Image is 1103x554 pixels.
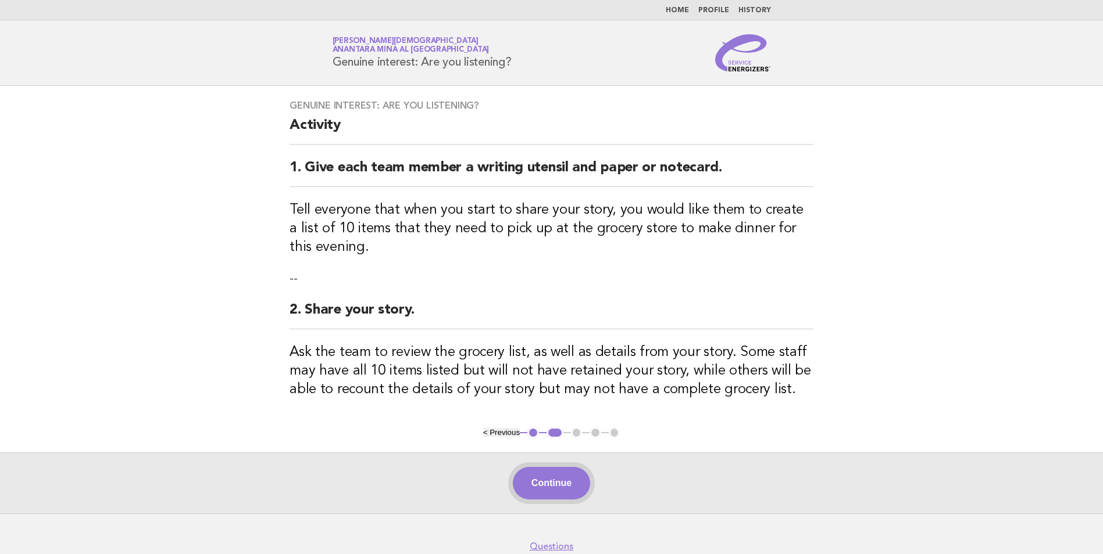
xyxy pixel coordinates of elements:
[666,7,689,14] a: Home
[290,271,813,287] p: --
[290,159,813,187] h2: 1. Give each team member a writing utensil and paper or notecard.
[527,427,539,438] button: 1
[715,34,771,71] img: Service Energizers
[290,100,813,111] h3: Genuine interest: Are you listening?
[290,301,813,329] h2: 2. Share your story.
[290,201,813,257] h3: Tell everyone that when you start to share your story, you would like them to create a list of 10...
[333,46,490,54] span: Anantara Mina al [GEOGRAPHIC_DATA]
[530,541,573,552] a: Questions
[333,38,512,68] h1: Genuine interest: Are you listening?
[738,7,771,14] a: History
[513,467,590,499] button: Continue
[483,428,520,437] button: < Previous
[547,427,563,438] button: 2
[290,116,813,145] h2: Activity
[698,7,729,14] a: Profile
[333,37,490,53] a: [PERSON_NAME][DEMOGRAPHIC_DATA]Anantara Mina al [GEOGRAPHIC_DATA]
[290,343,813,399] h3: Ask the team to review the grocery list, as well as details from your story. Some staff may have ...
